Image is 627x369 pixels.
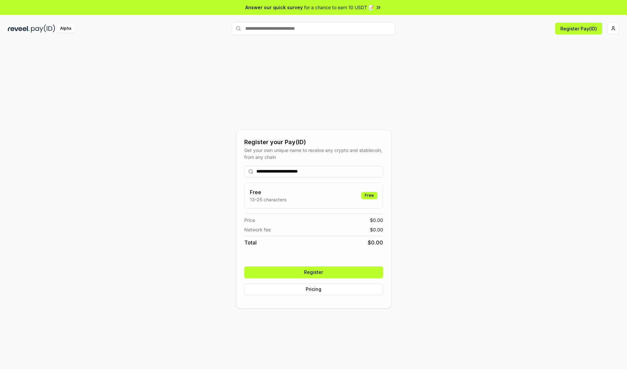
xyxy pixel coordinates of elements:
[244,239,257,246] span: Total
[8,25,30,33] img: reveel_dark
[250,188,286,196] h3: Free
[244,226,271,233] span: Network fee
[244,283,383,295] button: Pricing
[370,217,383,224] span: $ 0.00
[304,4,374,11] span: for a chance to earn 10 USDT 📝
[361,192,378,199] div: Free
[245,4,303,11] span: Answer our quick survey
[31,25,55,33] img: pay_id
[244,138,383,147] div: Register your Pay(ID)
[244,147,383,160] div: Get your own unique name to receive any crypto and stablecoin, from any chain
[250,196,286,203] p: 13-25 characters
[244,217,255,224] span: Price
[368,239,383,246] span: $ 0.00
[370,226,383,233] span: $ 0.00
[555,23,602,34] button: Register Pay(ID)
[244,266,383,278] button: Register
[56,25,75,33] div: Alpha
